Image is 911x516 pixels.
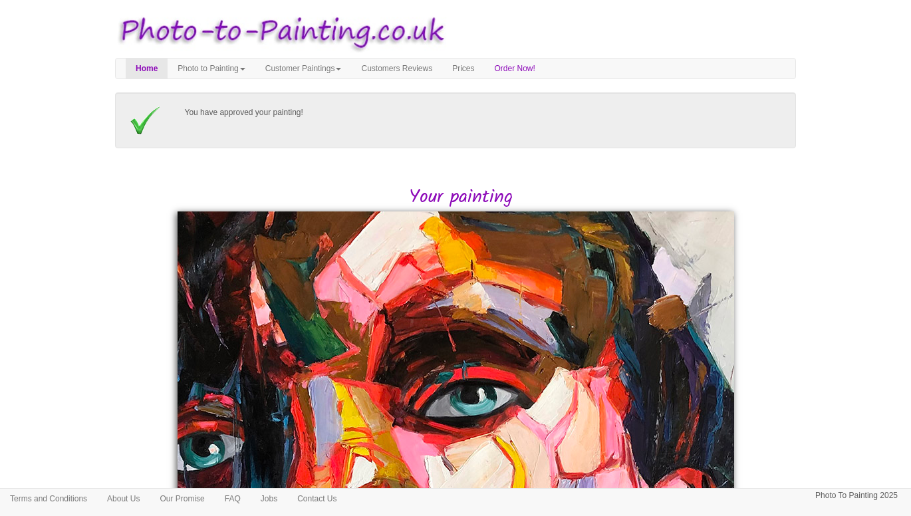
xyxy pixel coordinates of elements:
[168,59,255,78] a: Photo to Painting
[150,489,214,509] a: Our Promise
[255,59,352,78] a: Customer Paintings
[485,59,545,78] a: Order Now!
[125,188,796,208] h2: Your painting
[97,489,150,509] a: About Us
[185,106,783,120] p: You have approved your painting!
[126,59,168,78] a: Home
[108,7,449,58] img: Photo to Painting
[442,59,484,78] a: Prices
[287,489,346,509] a: Contact Us
[128,106,162,135] img: Approved
[251,489,287,509] a: Jobs
[215,489,251,509] a: FAQ
[351,59,442,78] a: Customers Reviews
[815,489,898,503] p: Photo To Painting 2025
